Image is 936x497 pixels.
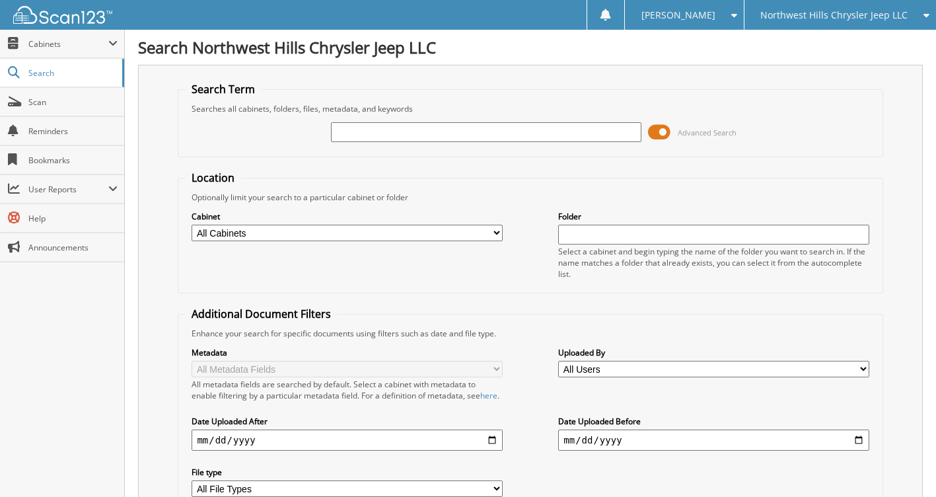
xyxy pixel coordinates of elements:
iframe: Chat Widget [870,434,936,497]
div: All metadata fields are searched by default. Select a cabinet with metadata to enable filtering b... [192,379,502,401]
input: end [558,430,869,451]
input: start [192,430,502,451]
label: Date Uploaded Before [558,416,869,427]
label: File type [192,467,502,478]
span: Scan [28,96,118,108]
label: Cabinet [192,211,502,222]
label: Folder [558,211,869,222]
span: User Reports [28,184,108,195]
label: Metadata [192,347,502,358]
span: Announcements [28,242,118,253]
span: Bookmarks [28,155,118,166]
legend: Additional Document Filters [185,307,338,321]
span: Northwest Hills Chrysler Jeep LLC [760,11,908,19]
span: Help [28,213,118,224]
a: here [480,390,497,401]
span: Advanced Search [678,128,737,137]
label: Uploaded By [558,347,869,358]
legend: Location [185,171,241,185]
label: Date Uploaded After [192,416,502,427]
img: scan123-logo-white.svg [13,6,112,24]
div: Searches all cabinets, folders, files, metadata, and keywords [185,103,875,114]
div: Select a cabinet and begin typing the name of the folder you want to search in. If the name match... [558,246,869,280]
span: Reminders [28,126,118,137]
div: Enhance your search for specific documents using filters such as date and file type. [185,328,875,339]
span: Search [28,67,116,79]
h1: Search Northwest Hills Chrysler Jeep LLC [138,36,923,58]
span: [PERSON_NAME] [641,11,715,19]
span: Cabinets [28,38,108,50]
div: Optionally limit your search to a particular cabinet or folder [185,192,875,203]
legend: Search Term [185,82,262,96]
